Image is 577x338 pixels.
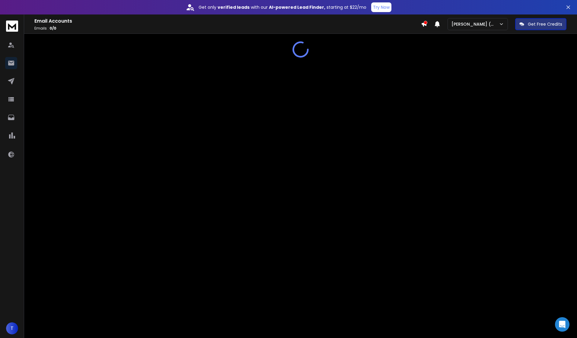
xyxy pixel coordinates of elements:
button: T [6,322,18,334]
p: Get Free Credits [528,21,562,27]
h1: Email Accounts [34,18,421,25]
button: Get Free Credits [515,18,566,30]
p: Try Now [373,4,390,10]
button: Try Now [371,2,391,12]
img: logo [6,21,18,32]
strong: AI-powered Lead Finder, [269,4,325,10]
p: [PERSON_NAME] (Cold) [451,21,499,27]
span: 0 / 0 [49,26,56,31]
p: Emails : [34,26,421,31]
p: Get only with our starting at $22/mo [199,4,366,10]
div: Open Intercom Messenger [555,317,569,332]
strong: verified leads [218,4,250,10]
